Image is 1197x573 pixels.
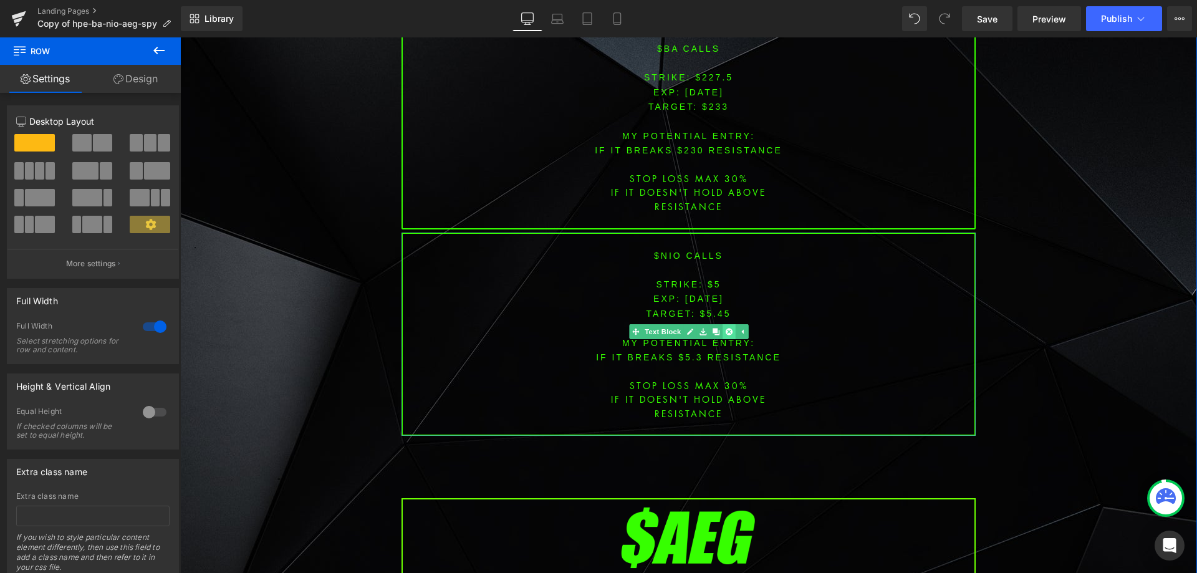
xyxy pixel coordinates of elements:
font: $NIO CALLS [474,213,543,223]
font: STRIKE: $5 [476,242,541,252]
div: Height & Vertical Align [16,374,110,392]
a: Clone Element [529,287,542,302]
span: TARGET: $233 [468,64,549,74]
button: Redo [932,6,957,31]
div: Full Width [16,321,130,334]
span: Preview [1032,12,1066,26]
font: IF IT BREAKS $5.3 resistance [416,315,601,325]
a: Save element [516,287,529,302]
span: Save [977,12,997,26]
span: [DATE] [505,256,544,266]
div: If checked columns will be set to equal height. [16,422,128,440]
span: Copy of hpe-ba-nio-aeg-spy [37,19,157,29]
a: Landing Pages [37,6,181,16]
a: Desktop [512,6,542,31]
p: resistance [223,369,794,383]
font: $BA CALLS [477,6,540,16]
span: Row [12,37,137,65]
font: EXP: [473,50,501,60]
font: MY POTENTIAL ENTRY: [442,94,575,104]
a: Expand / Collapse [555,287,568,302]
a: Laptop [542,6,572,31]
p: STOP LOSS MAX 30% [223,134,794,148]
div: Extra class name [16,460,87,477]
p: Desktop Layout [16,115,170,128]
button: More [1167,6,1192,31]
button: More settings [7,249,178,278]
div: Select stretching options for row and content. [16,337,128,354]
a: Mobile [602,6,632,31]
span: TARGET: $5.45 [466,271,550,281]
p: STOP LOSS MAX 30% [223,341,794,355]
div: Open Intercom Messenger [1155,531,1185,561]
div: Full Width [16,289,58,306]
p: IF IT DOESN'T HOLD above [223,148,794,161]
span: Library [204,13,234,24]
font: IF IT BREAKS $230 resistance [415,108,602,118]
a: Tablet [572,6,602,31]
font: STRIKE: $227.5 [464,35,553,45]
a: New Library [181,6,243,31]
a: Delete Element [542,287,555,302]
p: IF IT DOESN'T HOLD above [223,355,794,368]
font: EXP: [473,256,501,266]
span: Publish [1101,14,1132,24]
button: Undo [902,6,927,31]
font: MY POTENTIAL ENTRY: [442,301,575,311]
div: Extra class name [16,492,170,501]
a: Preview [1017,6,1081,31]
div: Equal Height [16,407,130,420]
p: More settings [66,258,116,269]
p: resistance [223,162,794,176]
span: [DATE] [505,50,544,60]
span: Text Block [462,287,503,302]
a: Design [90,65,181,93]
button: Publish [1086,6,1162,31]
